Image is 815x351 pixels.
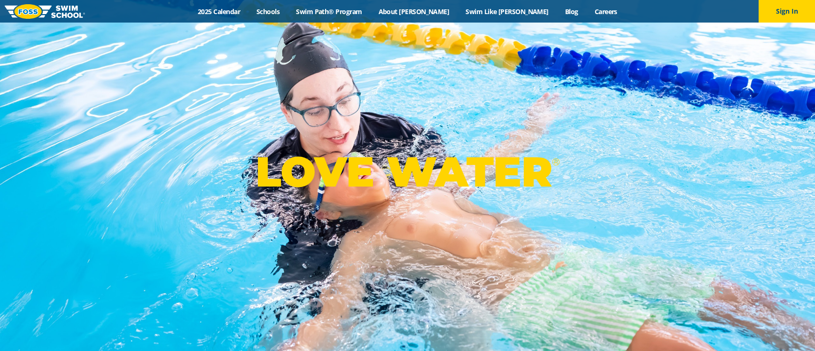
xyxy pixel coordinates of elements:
a: Careers [586,7,625,16]
a: Schools [248,7,288,16]
a: Blog [557,7,586,16]
a: About [PERSON_NAME] [370,7,458,16]
a: 2025 Calendar [190,7,248,16]
a: Swim Path® Program [288,7,370,16]
img: FOSS Swim School Logo [5,4,85,19]
sup: ® [552,156,559,168]
p: LOVE WATER [256,147,559,197]
a: Swim Like [PERSON_NAME] [458,7,557,16]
